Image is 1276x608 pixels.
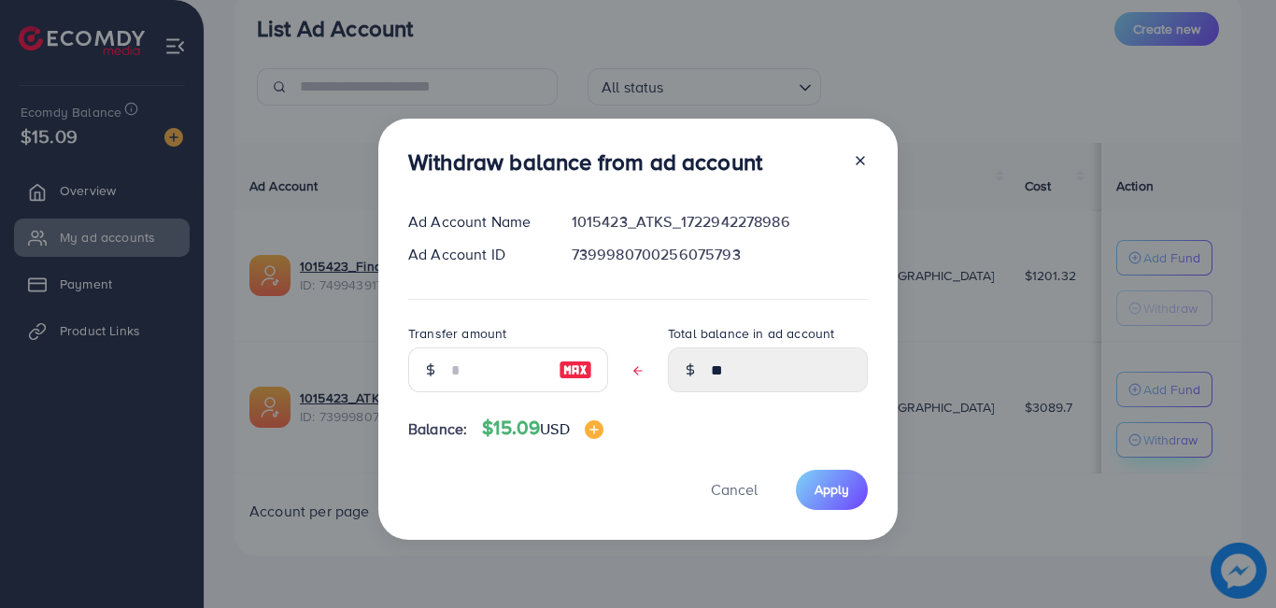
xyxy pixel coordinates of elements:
[557,244,883,265] div: 7399980700256075793
[408,418,467,440] span: Balance:
[668,324,834,343] label: Total balance in ad account
[796,470,868,510] button: Apply
[585,420,603,439] img: image
[408,324,506,343] label: Transfer amount
[815,480,849,499] span: Apply
[540,418,569,439] span: USD
[557,211,883,233] div: 1015423_ATKS_1722942278986
[559,359,592,381] img: image
[408,148,762,176] h3: Withdraw balance from ad account
[482,417,603,440] h4: $15.09
[711,479,758,500] span: Cancel
[393,211,557,233] div: Ad Account Name
[688,470,781,510] button: Cancel
[393,244,557,265] div: Ad Account ID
